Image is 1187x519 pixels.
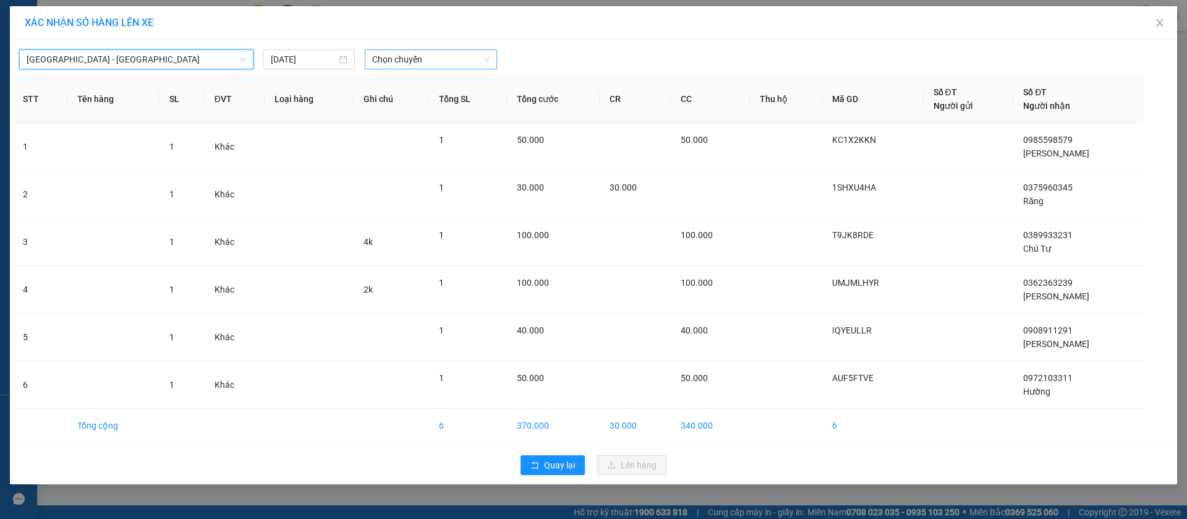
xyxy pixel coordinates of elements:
td: 1 [13,123,67,171]
span: Quay lại [544,458,575,472]
span: 1 [439,278,444,288]
td: 370.000 [507,409,600,443]
span: 1 [169,332,174,342]
span: [PERSON_NAME] [1023,148,1089,158]
span: 1 [439,373,444,383]
span: 0908911291 [1023,325,1073,335]
span: Người nhận [1023,101,1070,111]
span: rollback [530,461,539,471]
th: CR [600,75,671,123]
span: 50.000 [517,135,544,145]
span: [PERSON_NAME] [1023,339,1089,349]
input: 12/08/2025 [271,53,336,66]
span: 40.000 [517,325,544,335]
th: Tên hàng [67,75,160,123]
span: Răng [1023,196,1044,206]
span: UMJMLHYR [832,278,879,288]
td: 30.000 [600,409,671,443]
span: 0375960345 [1023,182,1073,192]
th: CC [671,75,750,123]
span: 100.000 [517,278,549,288]
th: Loại hàng [265,75,354,123]
span: 50.000 [517,373,544,383]
button: Close [1142,6,1177,41]
span: 2k [364,285,373,294]
span: T9JK8RDE [832,230,874,240]
span: 0972103311 [1023,373,1073,383]
th: Ghi chú [354,75,428,123]
td: 6 [429,409,507,443]
td: 5 [13,314,67,361]
span: XÁC NHẬN SỐ HÀNG LÊN XE [25,17,153,28]
span: 50.000 [681,373,708,383]
span: 1 [169,189,174,199]
td: Tổng cộng [67,409,160,443]
span: IQYEULLR [832,325,872,335]
span: Người gửi [934,101,973,111]
td: 6 [822,409,924,443]
span: Chọn chuyến [372,50,490,69]
span: Số ĐT [934,87,957,97]
th: Tổng cước [507,75,600,123]
span: 1 [439,182,444,192]
span: 40.000 [681,325,708,335]
td: 2 [13,171,67,218]
th: STT [13,75,67,123]
span: Chú Tư [1023,244,1051,254]
td: 4 [13,266,67,314]
span: 1 [169,142,174,152]
td: 340.000 [671,409,750,443]
th: Tổng SL [429,75,507,123]
td: 6 [13,361,67,409]
th: ĐVT [205,75,265,123]
span: 1 [439,135,444,145]
span: Số ĐT [1023,87,1047,97]
td: Khác [205,171,265,218]
span: 1SHXU4HA [832,182,876,192]
th: SL [160,75,205,123]
span: [PERSON_NAME] [1023,291,1089,301]
span: 1 [169,380,174,390]
span: 100.000 [681,230,713,240]
td: Khác [205,123,265,171]
td: Khác [205,266,265,314]
td: Khác [205,218,265,266]
span: 1 [169,237,174,247]
td: 3 [13,218,67,266]
span: 1 [169,285,174,294]
button: rollbackQuay lại [521,455,585,475]
span: 0362363239 [1023,278,1073,288]
th: Mã GD [822,75,924,123]
span: 100.000 [681,278,713,288]
span: Sài Gòn - Lộc Ninh [27,50,246,69]
span: 0389933231 [1023,230,1073,240]
td: Khác [205,314,265,361]
span: 30.000 [517,182,544,192]
span: AUF5FTVE [832,373,874,383]
button: uploadLên hàng [597,455,666,475]
span: close [1155,18,1165,28]
span: 100.000 [517,230,549,240]
span: 4k [364,237,373,247]
th: Thu hộ [750,75,822,123]
span: 30.000 [610,182,637,192]
span: 0985598579 [1023,135,1073,145]
span: 50.000 [681,135,708,145]
span: 1 [439,230,444,240]
span: KC1X2KKN [832,135,876,145]
span: Hường [1023,387,1050,397]
span: 1 [439,325,444,335]
td: Khác [205,361,265,409]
